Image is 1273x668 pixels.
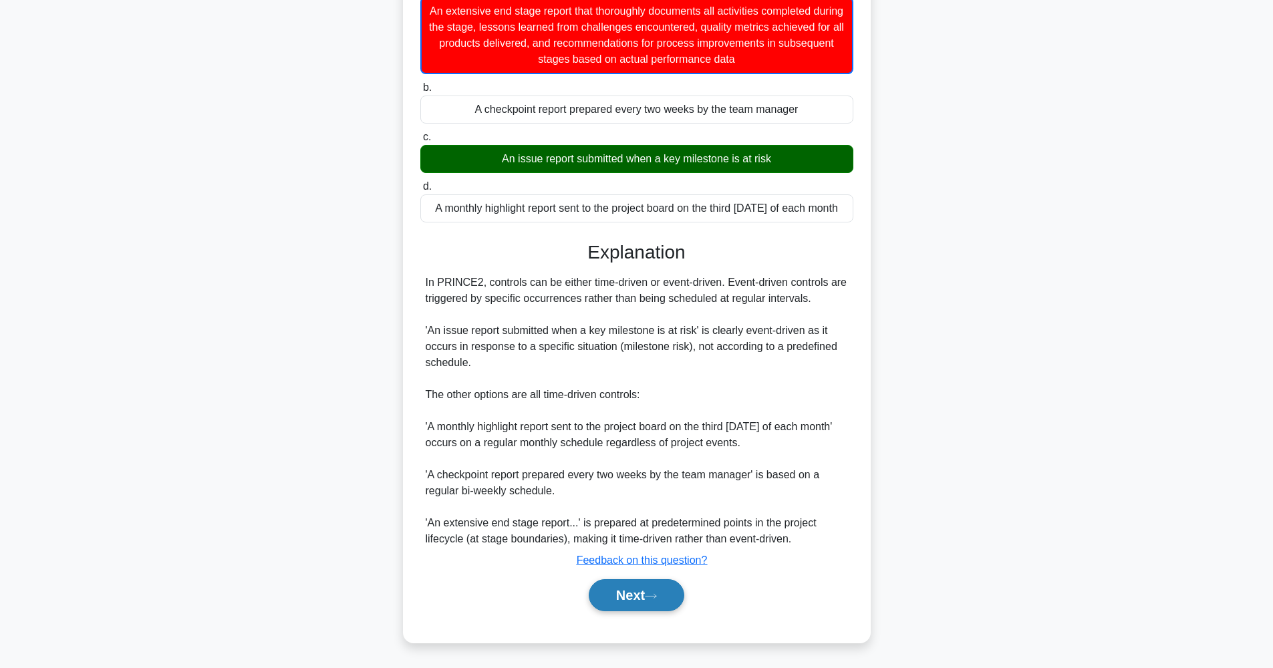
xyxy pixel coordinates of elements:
[426,275,848,547] div: In PRINCE2, controls can be either time-driven or event-driven. Event-driven controls are trigger...
[420,194,853,222] div: A monthly highlight report sent to the project board on the third [DATE] of each month
[423,180,432,192] span: d.
[420,145,853,173] div: An issue report submitted when a key milestone is at risk
[423,81,432,93] span: b.
[577,554,708,566] a: Feedback on this question?
[420,96,853,124] div: A checkpoint report prepared every two weeks by the team manager
[589,579,684,611] button: Next
[423,131,431,142] span: c.
[428,241,845,264] h3: Explanation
